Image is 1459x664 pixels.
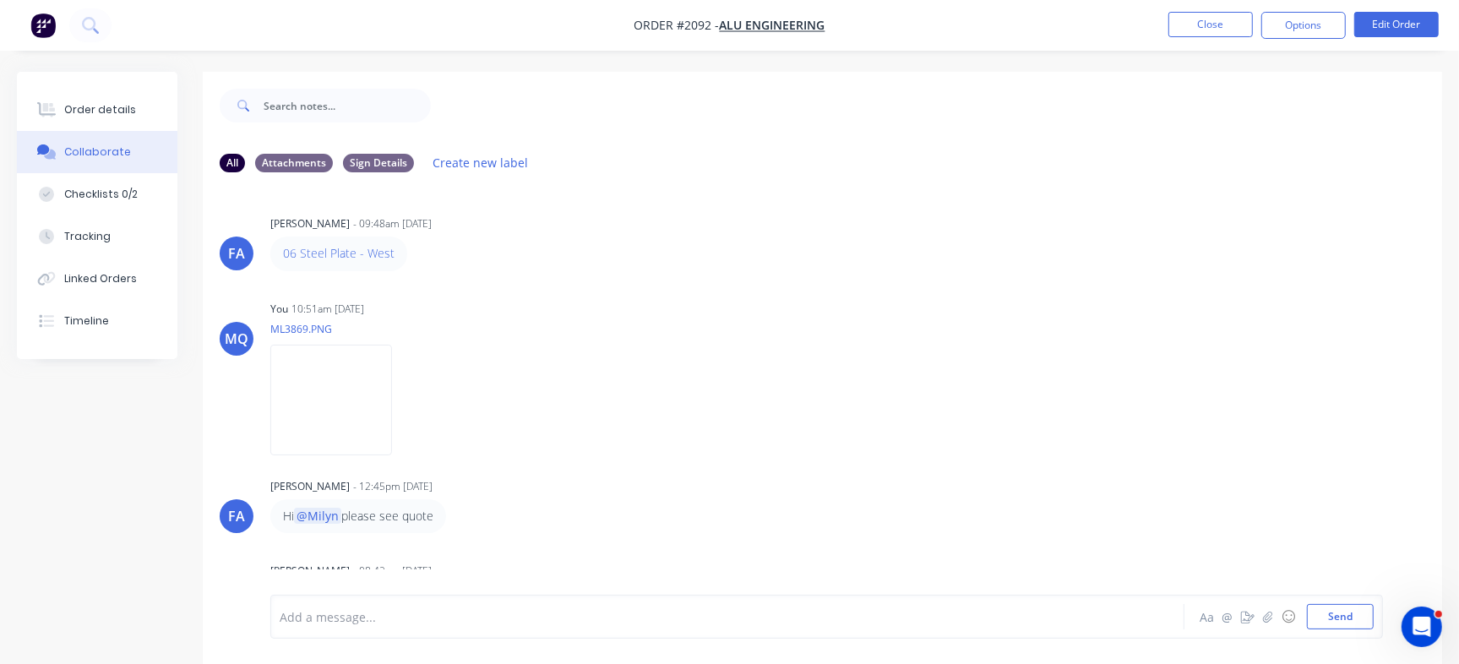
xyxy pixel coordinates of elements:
[291,302,364,317] div: 10:51am [DATE]
[228,243,245,264] div: FA
[1278,607,1298,627] button: ☺
[64,271,137,286] div: Linked Orders
[64,144,131,160] div: Collaborate
[17,300,177,342] button: Timeline
[64,102,136,117] div: Order details
[270,216,350,231] div: [PERSON_NAME]
[17,131,177,173] button: Collaborate
[1217,607,1238,627] button: @
[228,506,245,526] div: FA
[720,18,825,34] a: Alu Engineering
[30,13,56,38] img: Factory
[255,154,333,172] div: Attachments
[64,187,138,202] div: Checklists 0/2
[283,245,395,261] a: 06 Steel Plate - West
[283,508,433,525] p: Hi please see quote
[270,479,350,494] div: [PERSON_NAME]
[64,313,109,329] div: Timeline
[1402,607,1442,647] iframe: Intercom live chat
[17,215,177,258] button: Tracking
[424,151,537,174] button: Create new label
[225,329,248,349] div: MQ
[1168,12,1253,37] button: Close
[353,563,432,579] div: - 08:42am [DATE]
[270,302,288,317] div: You
[270,322,409,336] p: ML3869.PNG
[17,89,177,131] button: Order details
[1307,604,1374,629] button: Send
[353,216,432,231] div: - 09:48am [DATE]
[17,173,177,215] button: Checklists 0/2
[17,258,177,300] button: Linked Orders
[294,508,341,524] span: @Milyn
[264,89,431,122] input: Search notes...
[1197,607,1217,627] button: Aa
[343,154,414,172] div: Sign Details
[1261,12,1346,39] button: Options
[270,563,350,579] div: [PERSON_NAME]
[1354,12,1439,37] button: Edit Order
[634,18,720,34] span: Order #2092 -
[64,229,111,244] div: Tracking
[353,479,433,494] div: - 12:45pm [DATE]
[220,154,245,172] div: All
